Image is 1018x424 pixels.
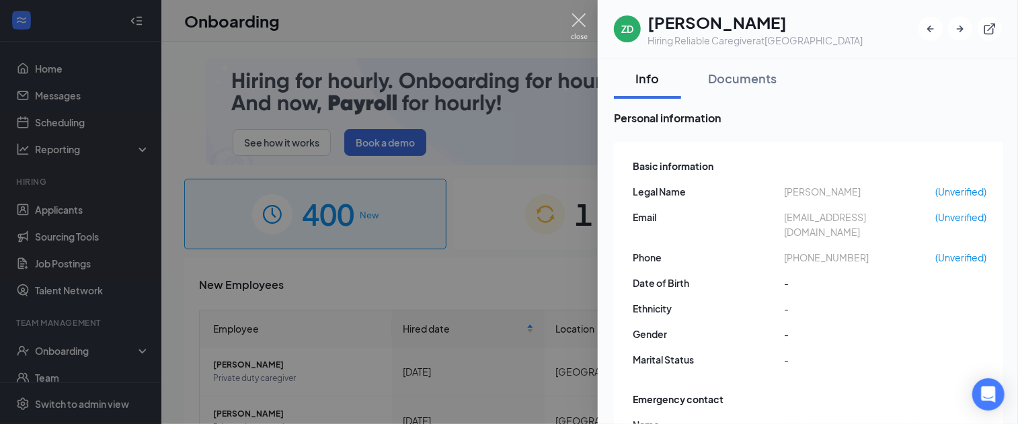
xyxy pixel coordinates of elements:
[918,17,943,41] button: ArrowLeftNew
[627,70,668,87] div: Info
[621,22,633,36] div: ZD
[978,17,1002,41] button: ExternalLink
[648,34,863,47] div: Hiring Reliable Caregiver at [GEOGRAPHIC_DATA]
[633,327,784,341] span: Gender
[935,210,986,224] span: (Unverified)
[633,392,723,407] span: Emergency contact
[948,17,972,41] button: ArrowRight
[953,22,967,36] svg: ArrowRight
[633,275,784,290] span: Date of Birth
[983,22,996,36] svg: ExternalLink
[935,250,986,265] span: (Unverified)
[972,378,1005,411] div: Open Intercom Messenger
[784,210,935,239] span: [EMAIL_ADDRESS][DOMAIN_NAME]
[924,22,937,36] svg: ArrowLeftNew
[633,250,784,265] span: Phone
[784,327,935,341] span: -
[633,184,784,199] span: Legal Name
[648,11,863,34] h1: [PERSON_NAME]
[633,210,784,224] span: Email
[784,184,935,199] span: [PERSON_NAME]
[633,352,784,367] span: Marital Status
[708,70,777,87] div: Documents
[784,250,935,265] span: [PHONE_NUMBER]
[784,301,935,316] span: -
[784,352,935,367] span: -
[935,184,986,199] span: (Unverified)
[614,110,1003,126] span: Personal information
[784,275,935,290] span: -
[633,159,713,173] span: Basic information
[633,301,784,316] span: Ethnicity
